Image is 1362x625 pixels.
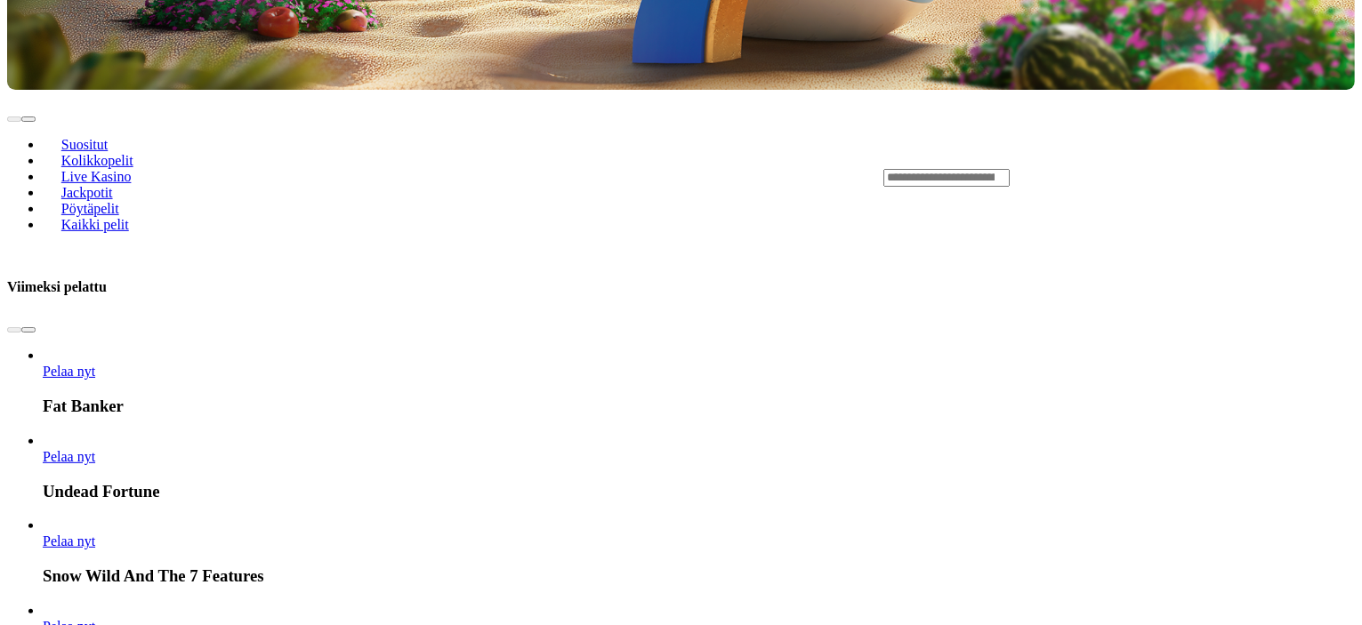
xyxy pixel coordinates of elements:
span: Kolikkopelit [54,153,141,168]
a: Jackpotit [43,180,131,206]
a: Kolikkopelit [43,148,151,174]
button: next slide [21,116,36,122]
span: Pöytäpelit [54,201,126,216]
a: Undead Fortune [43,449,95,464]
span: Suositut [54,137,115,152]
a: Live Kasino [43,164,149,190]
header: Lobby [7,90,1355,264]
span: Pelaa nyt [43,449,95,464]
a: Snow Wild And The 7 Features [43,533,95,549]
a: Pöytäpelit [43,196,137,222]
span: Jackpotit [54,185,120,200]
a: Suositut [43,132,126,158]
nav: Lobby [7,107,848,247]
button: next slide [21,327,36,333]
button: prev slide [7,116,21,122]
span: Live Kasino [54,169,139,184]
button: prev slide [7,327,21,333]
input: Search [883,169,1010,187]
span: Pelaa nyt [43,533,95,549]
a: Kaikki pelit [43,212,148,238]
a: Fat Banker [43,364,95,379]
h3: Viimeksi pelattu [7,278,107,295]
span: Kaikki pelit [54,217,136,232]
span: Pelaa nyt [43,364,95,379]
